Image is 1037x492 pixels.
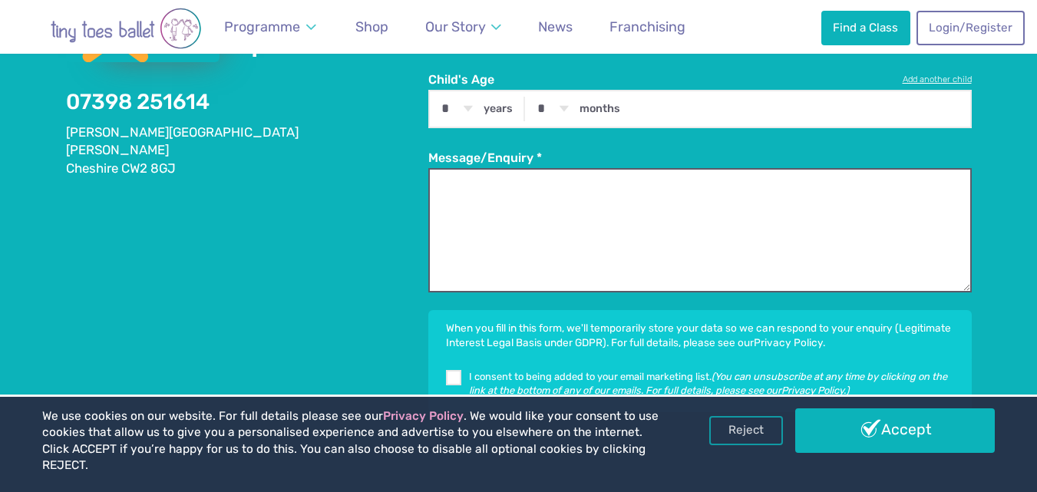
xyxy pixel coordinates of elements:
[418,10,509,45] a: Our Story
[428,71,972,88] label: Child's Age
[781,385,844,397] a: Privacy Policy
[355,18,388,35] span: Shop
[383,409,464,423] a: Privacy Policy
[821,11,910,45] a: Find a Class
[18,8,233,49] img: tiny toes ballet
[603,10,692,45] a: Franchising
[66,124,428,178] address: [PERSON_NAME][GEOGRAPHIC_DATA] [PERSON_NAME] Cheshire CW2 8GJ
[903,74,972,86] a: Add another child
[469,371,947,397] em: (You can unsubscribe at any time by clicking on the link at the bottom of any of our emails. For ...
[916,11,1024,45] a: Login/Register
[348,10,395,45] a: Shop
[609,18,685,35] span: Franchising
[428,150,972,167] label: Message/Enquiry *
[224,18,300,35] span: Programme
[446,321,956,350] p: When you fill in this form, we'll temporarily store your data so we can respond to your enquiry (...
[538,18,573,35] span: News
[425,18,486,35] span: Our Story
[217,10,323,45] a: Programme
[42,408,662,474] p: We use cookies on our website. For full details please see our . We would like your consent to us...
[580,102,620,116] label: months
[709,416,783,445] a: Reject
[795,408,996,453] a: Accept
[469,370,956,398] p: I consent to being added to your email marketing list.
[484,102,513,116] label: years
[66,89,210,114] a: 07398 251614
[531,10,580,45] a: News
[754,336,823,348] a: Privacy Policy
